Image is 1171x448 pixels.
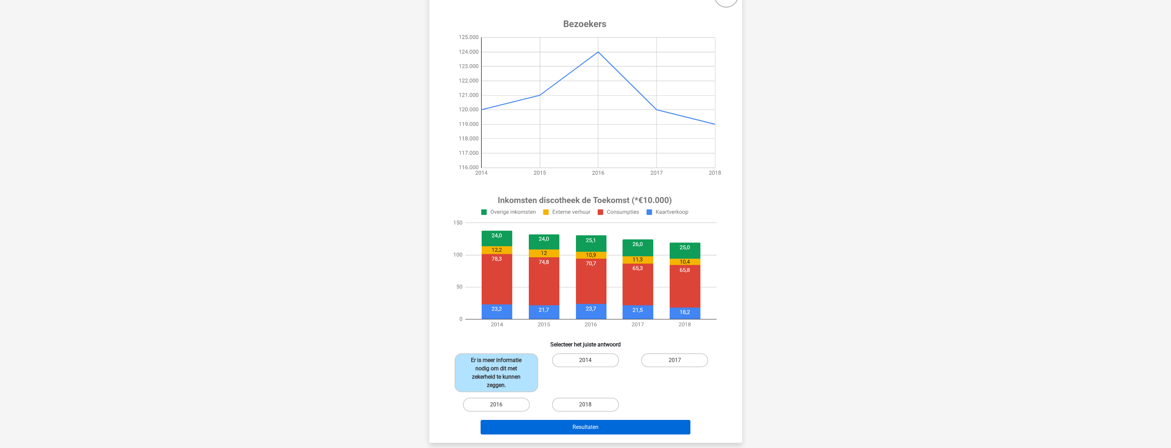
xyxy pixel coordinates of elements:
[481,420,690,434] button: Resultaten
[641,353,708,367] label: 2017
[463,398,530,412] label: 2016
[440,336,731,348] h6: Selecteer het juiste antwoord
[552,398,619,412] label: 2018
[455,353,538,392] label: Er is meer informatie nodig om dit met zekerheid te kunnen zeggen.
[552,353,619,367] label: 2014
